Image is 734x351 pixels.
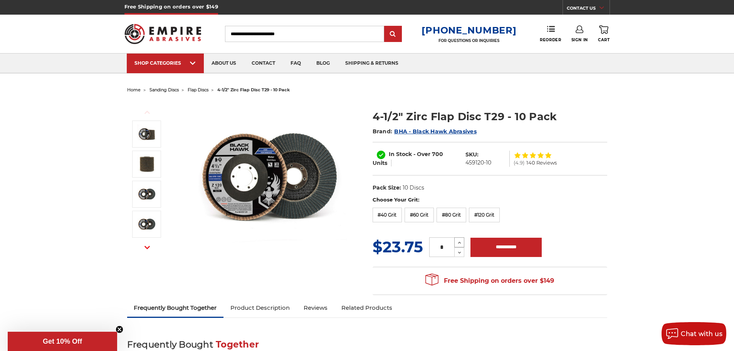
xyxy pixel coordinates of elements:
[188,87,208,92] a: flap discs
[432,151,443,158] span: 700
[116,326,123,333] button: Close teaser
[223,299,297,316] a: Product Description
[127,87,141,92] a: home
[134,60,196,66] div: SHOP CATEGORIES
[137,155,156,174] img: 10 pack of premium black hawk flap discs
[681,330,722,338] span: Chat with us
[193,101,347,255] img: 4.5" Black Hawk Zirconia Flap Disc 10 Pack
[567,4,610,15] a: CONTACT US
[137,215,156,234] img: 60 grit zirc flap disc
[137,124,156,144] img: 4.5" Black Hawk Zirconia Flap Disc 10 Pack
[540,25,561,42] a: Reorder
[43,338,82,345] span: Get 10% Off
[422,38,516,43] p: FOR QUESTIONS OR INQUIRIES
[598,37,610,42] span: Cart
[465,151,479,159] dt: SKU:
[217,87,290,92] span: 4-1/2" zirc flap disc t29 - 10 pack
[465,159,491,167] dd: 459120-10
[373,128,393,135] span: Brand:
[389,151,412,158] span: In Stock
[571,37,588,42] span: Sign In
[338,54,406,73] a: shipping & returns
[425,273,554,289] span: Free Shipping on orders over $149
[8,332,117,351] div: Get 10% OffClose teaser
[204,54,244,73] a: about us
[373,184,401,192] dt: Pack Size:
[149,87,179,92] a: sanding discs
[373,109,607,124] h1: 4-1/2" Zirc Flap Disc T29 - 10 Pack
[127,339,213,350] span: Frequently Bought
[373,160,387,166] span: Units
[138,239,156,256] button: Next
[385,27,401,42] input: Submit
[216,339,259,350] span: Together
[373,237,423,256] span: $23.75
[297,299,334,316] a: Reviews
[309,54,338,73] a: blog
[373,196,607,204] label: Choose Your Grit:
[422,25,516,36] a: [PHONE_NUMBER]
[124,19,202,49] img: Empire Abrasives
[127,299,224,316] a: Frequently Bought Together
[662,322,726,345] button: Chat with us
[334,299,399,316] a: Related Products
[244,54,283,73] a: contact
[598,25,610,42] a: Cart
[540,37,561,42] span: Reorder
[403,184,424,192] dd: 10 Discs
[394,128,477,135] a: BHA - Black Hawk Abrasives
[413,151,430,158] span: - Over
[283,54,309,73] a: faq
[137,185,156,204] img: 40 grit zirc flap disc
[138,104,156,121] button: Previous
[526,160,557,165] span: 140 Reviews
[514,160,524,165] span: (4.9)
